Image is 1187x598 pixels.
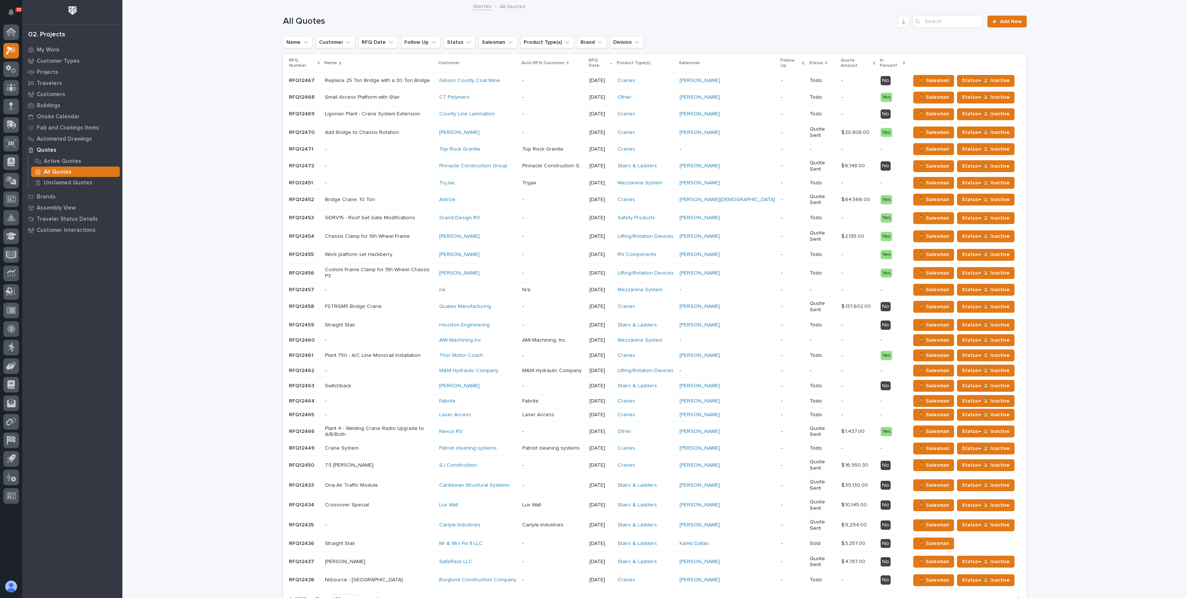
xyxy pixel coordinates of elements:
[401,36,441,48] button: Follow Up
[325,163,433,169] p: -
[439,252,480,258] a: [PERSON_NAME]
[810,322,835,328] p: Todo
[618,146,635,152] a: Cranes
[957,319,1015,331] button: Status→ ⏳ Inactive
[473,1,491,10] a: Quotes
[289,232,316,240] p: RFQ12454
[439,322,490,328] a: Houston Engineering
[913,249,954,261] button: 🧍 Salesman
[618,163,657,169] a: Stairs & Ladders
[913,267,954,279] button: 🧍 Salesman
[37,216,98,223] p: Traveler Status Details
[589,163,612,169] p: [DATE]
[962,302,1010,311] span: Status→ ⏳ Inactive
[957,143,1015,155] button: Status→ ⏳ Inactive
[810,78,835,84] p: Todo
[589,129,612,136] p: [DATE]
[325,146,433,152] p: -
[439,233,480,240] a: [PERSON_NAME]
[618,111,635,117] a: Cranes
[957,301,1015,313] button: Status→ ⏳ Inactive
[289,195,315,203] p: RFQ12452
[841,93,844,101] p: -
[881,93,892,102] div: Yes
[589,233,612,240] p: [DATE]
[781,322,804,328] p: -
[962,109,1010,118] span: Status→ ⏳ Inactive
[325,322,433,328] p: Straight Stair
[781,111,804,117] p: -
[444,36,476,48] button: Status
[680,94,720,101] a: [PERSON_NAME]
[37,136,92,142] p: Automated Drawings
[680,129,720,136] a: [PERSON_NAME]
[16,7,21,12] p: 30
[918,269,949,277] span: 🧍 Salesman
[918,232,949,241] span: 🧍 Salesman
[913,319,954,331] button: 🧍 Salesman
[881,321,891,330] div: No
[881,146,905,152] p: -
[283,36,313,48] button: Name
[439,197,456,203] a: Amrize
[283,156,1027,176] tr: RFQ12472RFQ12472 -Pinnacle Construction Group Pinnacle Construction GroupPinnacle Construction Gr...
[918,214,949,223] span: 🧍 Salesman
[22,224,122,236] a: Customer Interactions
[680,163,720,169] a: [PERSON_NAME]
[781,252,804,258] p: -
[962,93,1010,102] span: Status→ ⏳ Inactive
[918,250,949,259] span: 🧍 Salesman
[781,233,804,240] p: -
[439,129,480,136] a: [PERSON_NAME]
[283,283,1027,297] tr: RFQ12457RFQ12457 -na N/aN/a [DATE]Mezzanine System ----- -🧍 SalesmanStatus→ ⏳ Inactive
[957,108,1015,120] button: Status→ ⏳ Inactive
[962,178,1010,187] span: Status→ ⏳ Inactive
[810,180,835,186] p: Todo
[618,270,674,276] a: Lifting/Rotation Devices
[962,321,1010,329] span: Status→ ⏳ Inactive
[289,285,316,293] p: RFQ12457
[881,128,892,137] div: Yes
[22,44,122,55] a: My Work
[962,128,1010,137] span: Status→ ⏳ Inactive
[522,269,525,276] p: -
[289,93,316,101] p: RFQ12468
[283,72,1027,89] tr: RFQ12467RFQ12467 Replace 25 Ton Bridge with a 30 Ton BridgeGibson County Coal Mine -- [DATE]Crane...
[810,215,835,221] p: Todo
[957,92,1015,103] button: Status→ ⏳ Inactive
[918,162,949,171] span: 🧍 Salesman
[680,197,775,203] a: [PERSON_NAME][DEMOGRAPHIC_DATA]
[289,109,316,117] p: RFQ12469
[439,111,495,117] a: County Line Lamination
[841,213,844,221] p: -
[325,252,433,258] p: Work platform set Hackberry
[283,122,1027,142] tr: RFQ12470RFQ12470 Add Bridge to Chassis Rotation[PERSON_NAME] -- [DATE]Cranes [PERSON_NAME] -Quote...
[618,78,635,84] a: Cranes
[577,36,607,48] button: Brand
[500,2,525,10] p: All Quotes
[44,180,92,186] p: Unclaimed Quotes
[913,212,954,224] button: 🧍 Salesman
[439,270,480,276] a: [PERSON_NAME]
[841,109,844,117] p: -
[589,197,612,203] p: [DATE]
[589,252,612,258] p: [DATE]
[439,287,445,293] a: na
[680,252,720,258] a: [PERSON_NAME]
[680,111,720,117] a: [PERSON_NAME]
[957,75,1015,87] button: Status→ ⏳ Inactive
[680,78,720,84] a: [PERSON_NAME]
[618,322,657,328] a: Stairs & Ladders
[841,232,866,240] p: $ 2,135.00
[289,250,315,258] p: RFQ12455
[962,76,1010,85] span: Status→ ⏳ Inactive
[589,78,612,84] p: [DATE]
[962,232,1010,241] span: Status→ ⏳ Inactive
[841,336,844,344] p: -
[841,145,844,152] p: -
[22,144,122,155] a: Quotes
[283,176,1027,190] tr: RFQ12451RFQ12451 -TryJax TryjaxTryjax [DATE]Mezzanine System [PERSON_NAME] -Todo-- -🧍 SalesmanSta...
[913,177,954,189] button: 🧍 Salesman
[918,302,949,311] span: 🧍 Salesman
[37,91,65,98] p: Customers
